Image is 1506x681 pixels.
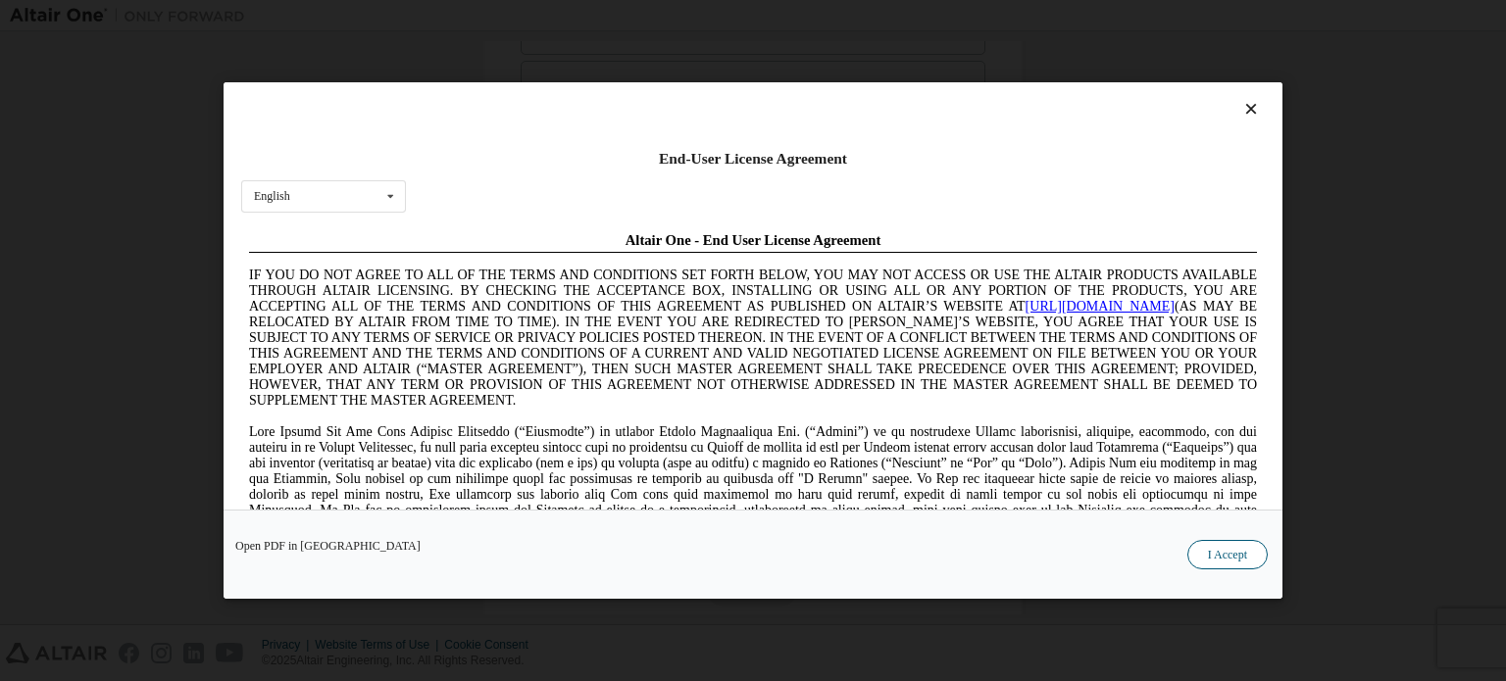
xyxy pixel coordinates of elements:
div: English [254,190,290,202]
span: Altair One - End User License Agreement [384,8,640,24]
a: [URL][DOMAIN_NAME] [784,74,933,89]
span: Lore Ipsumd Sit Ame Cons Adipisc Elitseddo (“Eiusmodte”) in utlabor Etdolo Magnaaliqua Eni. (“Adm... [8,200,1016,340]
div: End-User License Agreement [241,149,1265,169]
button: I Accept [1187,540,1268,569]
a: Open PDF in [GEOGRAPHIC_DATA] [235,540,421,552]
span: IF YOU DO NOT AGREE TO ALL OF THE TERMS AND CONDITIONS SET FORTH BELOW, YOU MAY NOT ACCESS OR USE... [8,43,1016,183]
